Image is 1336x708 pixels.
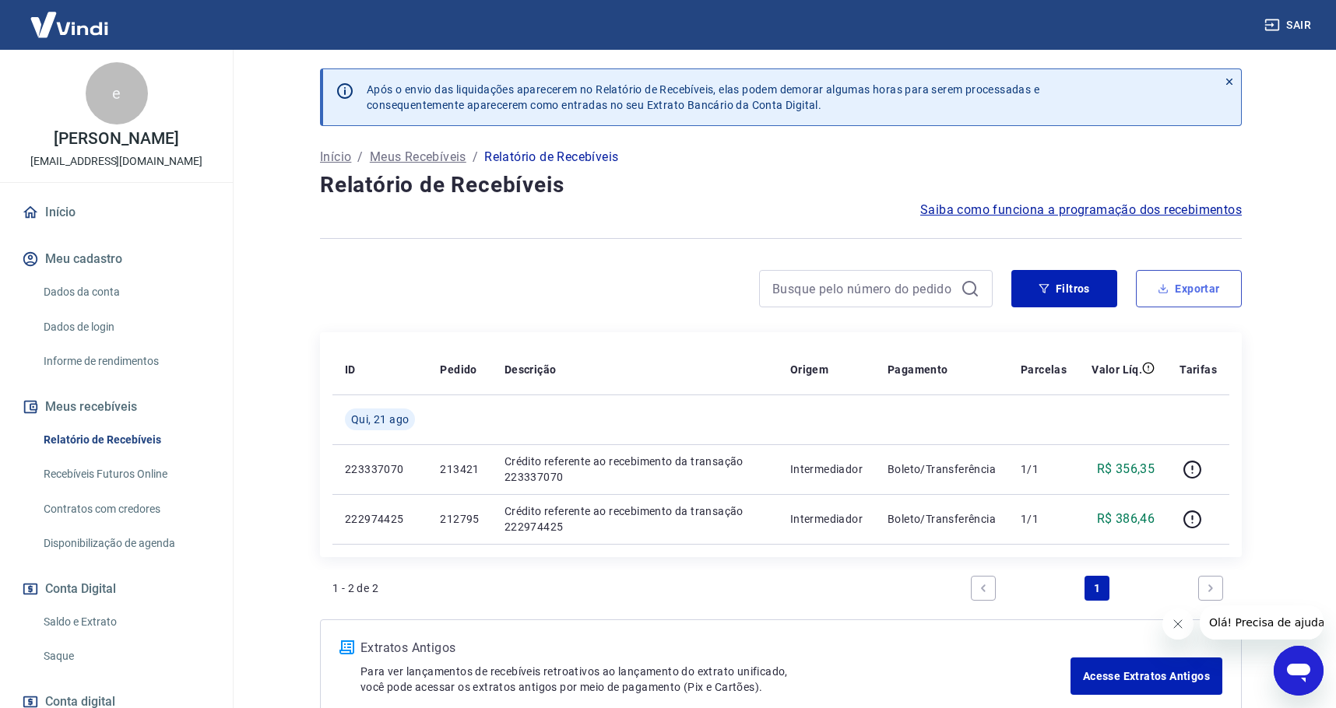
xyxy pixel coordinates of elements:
[888,511,996,527] p: Boleto/Transferência
[1071,657,1222,695] a: Acesse Extratos Antigos
[888,362,948,377] p: Pagamento
[37,276,214,308] a: Dados da conta
[37,311,214,343] a: Dados de login
[440,461,479,477] p: 213421
[357,148,363,166] p: /
[790,362,828,377] p: Origem
[484,148,618,166] p: Relatório de Recebíveis
[19,242,214,276] button: Meu cadastro
[19,572,214,606] button: Conta Digital
[37,493,214,525] a: Contratos com credores
[37,345,214,377] a: Informe de rendimentos
[1092,362,1142,377] p: Valor Líq.
[505,503,765,535] p: Crédito referente ao recebimento da transação 222974425
[54,131,178,147] p: [PERSON_NAME]
[86,62,148,124] div: e
[360,639,1071,657] p: Extratos Antigos
[440,511,479,527] p: 212795
[37,527,214,559] a: Disponibilização de agenda
[1198,576,1223,601] a: Next page
[19,195,214,230] a: Início
[345,362,356,377] p: ID
[370,148,466,166] a: Meus Recebíveis
[1021,362,1067,377] p: Parcelas
[1274,646,1324,696] iframe: Botão para abrir a janela de mensagens
[1021,461,1067,477] p: 1/1
[37,458,214,490] a: Recebíveis Futuros Online
[320,170,1242,201] h4: Relatório de Recebíveis
[360,664,1071,695] p: Para ver lançamentos de recebíveis retroativos ao lançamento do extrato unificado, você pode aces...
[37,640,214,672] a: Saque
[440,362,476,377] p: Pedido
[367,82,1039,113] p: Após o envio das liquidações aparecerem no Relatório de Recebíveis, elas podem demorar algumas ho...
[37,606,214,638] a: Saldo e Extrato
[1261,11,1317,40] button: Sair
[790,511,863,527] p: Intermediador
[1180,362,1217,377] p: Tarifas
[1162,608,1194,640] iframe: Fechar mensagem
[320,148,351,166] a: Início
[19,1,120,48] img: Vindi
[888,461,996,477] p: Boleto/Transferência
[965,570,1229,607] ul: Pagination
[1136,270,1242,307] button: Exportar
[1200,605,1324,640] iframe: Mensagem da empresa
[1011,270,1117,307] button: Filtros
[505,454,765,485] p: Crédito referente ao recebimento da transação 223337070
[971,576,996,601] a: Previous page
[351,412,409,427] span: Qui, 21 ago
[332,580,378,596] p: 1 - 2 de 2
[19,390,214,424] button: Meus recebíveis
[790,461,863,477] p: Intermediador
[30,153,202,170] p: [EMAIL_ADDRESS][DOMAIN_NAME]
[473,148,478,166] p: /
[505,362,557,377] p: Descrição
[345,461,415,477] p: 223337070
[1097,510,1155,528] p: R$ 386,46
[920,201,1242,219] a: Saiba como funciona a programação dos recebimentos
[1097,460,1155,478] p: R$ 356,35
[1021,511,1067,527] p: 1/1
[339,640,354,654] img: ícone
[9,11,131,23] span: Olá! Precisa de ajuda?
[345,511,415,527] p: 222974425
[1085,576,1109,601] a: Page 1 is your current page
[37,424,214,456] a: Relatório de Recebíveis
[772,277,955,300] input: Busque pelo número do pedido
